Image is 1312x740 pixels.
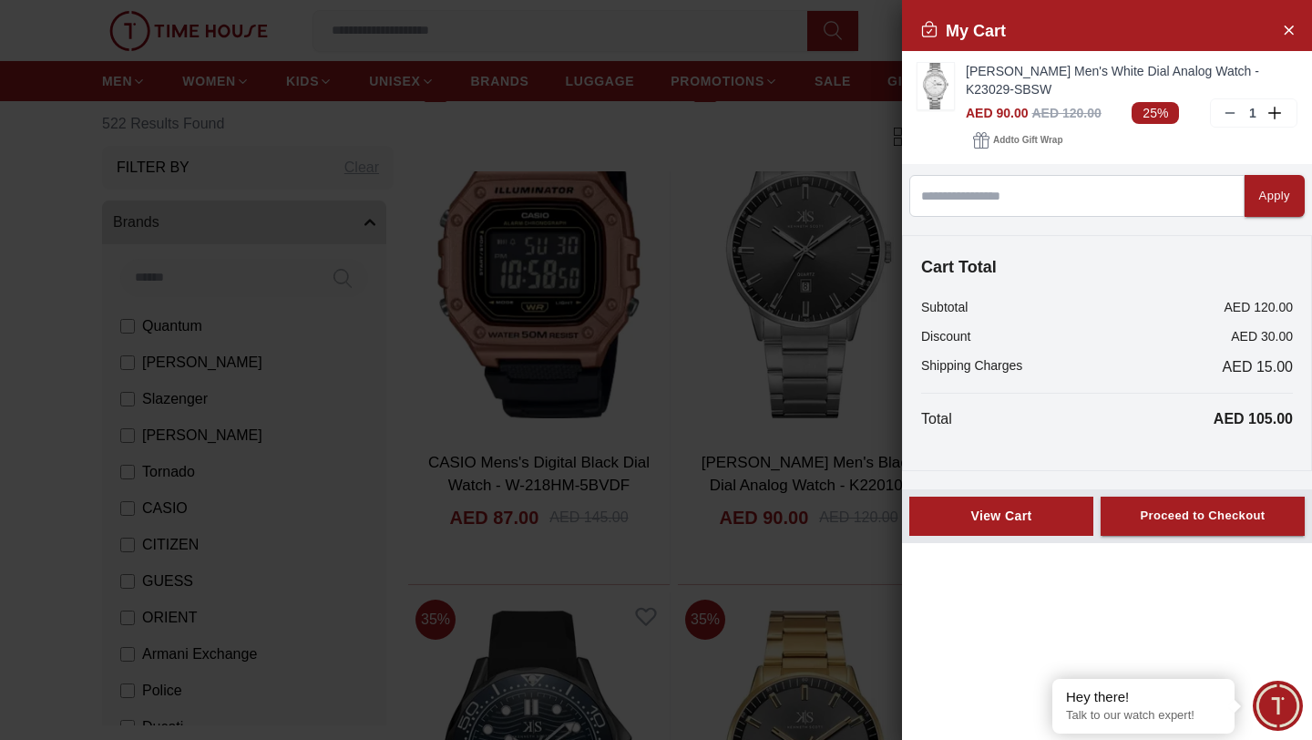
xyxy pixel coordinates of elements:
p: Total [921,408,952,430]
p: Subtotal [921,298,968,316]
button: Apply [1245,175,1305,217]
img: ... [917,63,954,109]
span: AED 90.00 [966,106,1028,120]
button: View Cart [909,497,1093,536]
span: Add to Gift Wrap [993,131,1062,149]
p: AED 105.00 [1214,408,1293,430]
div: Hey there! [1066,688,1221,706]
a: [PERSON_NAME] Men's White Dial Analog Watch - K23029-SBSW [966,62,1297,98]
span: 25% [1132,102,1179,124]
h4: Cart Total [921,254,1293,280]
span: AED 15.00 [1223,356,1293,378]
p: Shipping Charges [921,356,1022,378]
p: AED 120.00 [1225,298,1294,316]
p: 1 [1245,104,1260,122]
div: Apply [1259,186,1290,207]
button: Addto Gift Wrap [966,128,1070,153]
p: Discount [921,327,970,345]
h2: My Cart [920,18,1006,44]
span: AED 120.00 [1031,106,1101,120]
p: Talk to our watch expert! [1066,708,1221,724]
div: View Cart [925,507,1078,525]
div: Chat Widget [1253,681,1303,731]
div: Proceed to Checkout [1140,506,1265,527]
button: Close Account [1274,15,1303,44]
p: AED 30.00 [1231,327,1293,345]
button: Proceed to Checkout [1101,497,1305,536]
